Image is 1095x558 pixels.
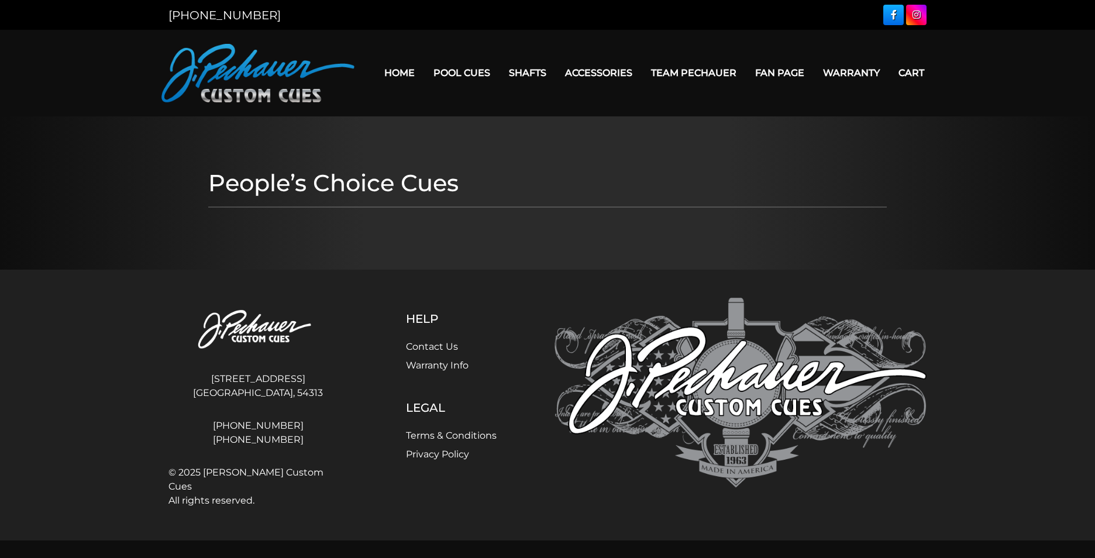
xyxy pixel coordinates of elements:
a: Contact Us [406,341,458,352]
a: Shafts [500,58,556,88]
a: Cart [889,58,934,88]
a: Privacy Policy [406,449,469,460]
a: Terms & Conditions [406,430,497,441]
h5: Help [406,312,497,326]
img: Pechauer Custom Cues [555,298,927,488]
h1: People’s Choice Cues [208,169,887,197]
address: [STREET_ADDRESS] [GEOGRAPHIC_DATA], 54313 [168,367,347,405]
img: Pechauer Custom Cues [161,44,354,102]
a: Team Pechauer [642,58,746,88]
h5: Legal [406,401,497,415]
a: [PHONE_NUMBER] [168,8,281,22]
a: Warranty Info [406,360,469,371]
a: Accessories [556,58,642,88]
a: [PHONE_NUMBER] [168,433,347,447]
img: Pechauer Custom Cues [168,298,347,363]
a: [PHONE_NUMBER] [168,419,347,433]
a: Fan Page [746,58,814,88]
span: © 2025 [PERSON_NAME] Custom Cues All rights reserved. [168,466,347,508]
a: Warranty [814,58,889,88]
a: Pool Cues [424,58,500,88]
a: Home [375,58,424,88]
